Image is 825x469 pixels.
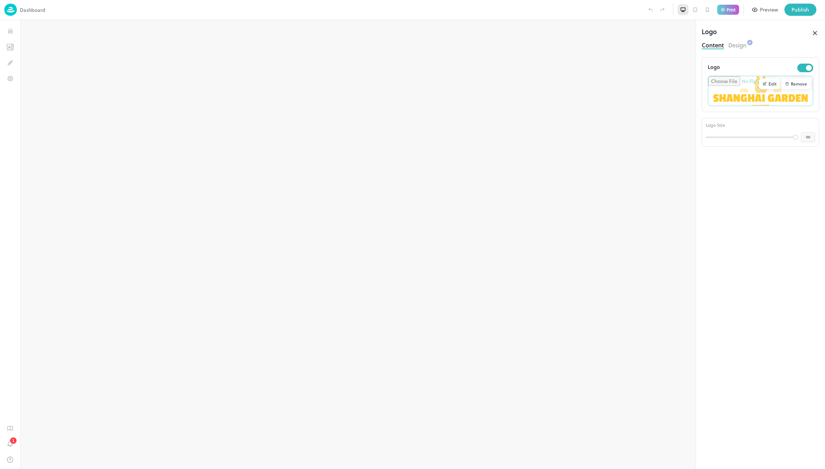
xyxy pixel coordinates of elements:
[782,78,811,89] div: Remove
[20,20,696,469] iframe: To enrich screen reader interactions, please activate Accessibility in Grammarly extension settings
[760,6,778,14] div: Preview
[20,6,45,14] p: Dashboard
[4,4,17,16] img: logo-86c26b7e.jpg
[792,6,809,14] div: Publish
[706,122,725,128] p: Logo Size
[702,40,724,49] button: Content
[727,8,735,12] p: Print
[759,78,780,89] div: Edit
[784,4,816,16] button: Publish
[708,63,720,72] p: Logo
[644,4,656,16] label: Undo (Ctrl + Z)
[656,4,669,16] label: Redo (Ctrl + Y)
[702,27,717,40] div: Logo
[728,40,747,49] button: Design
[748,4,782,16] button: Preview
